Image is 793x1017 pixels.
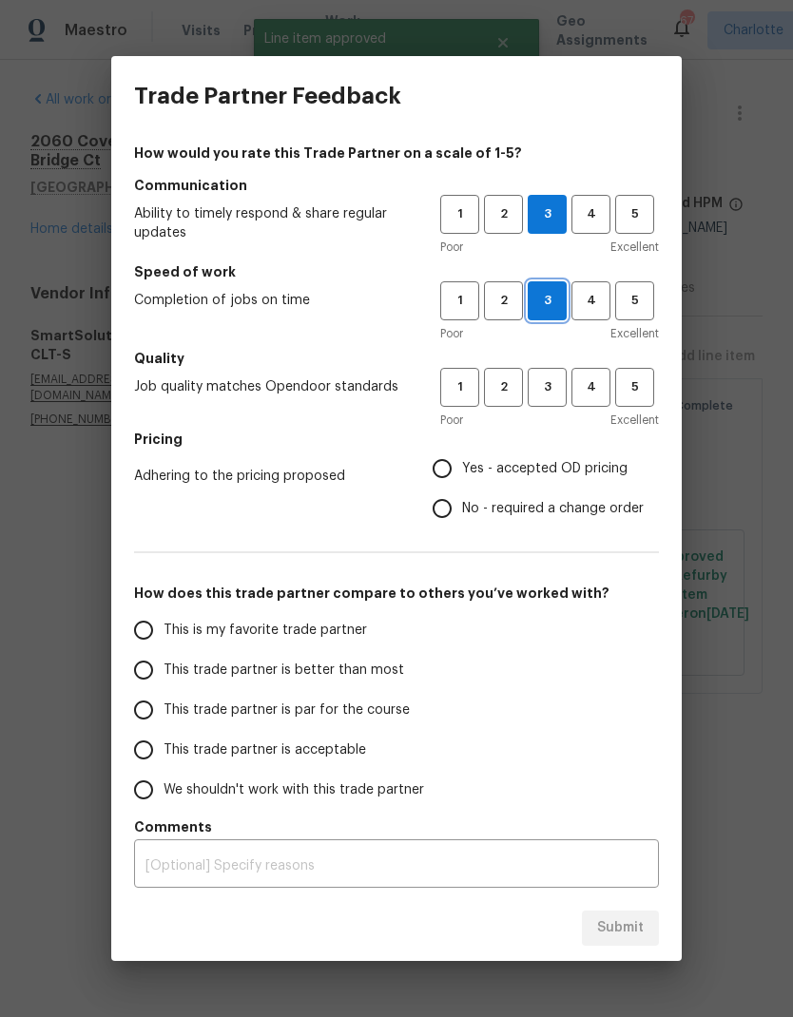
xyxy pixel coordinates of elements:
[134,291,410,310] span: Completion of jobs on time
[433,449,659,528] div: Pricing
[440,411,463,430] span: Poor
[573,376,609,398] span: 4
[529,290,566,312] span: 3
[440,324,463,343] span: Poor
[571,368,610,407] button: 4
[617,290,652,312] span: 5
[134,204,410,242] span: Ability to timely respond & share regular updates
[610,324,659,343] span: Excellent
[615,195,654,234] button: 5
[530,376,565,398] span: 3
[134,83,401,109] h3: Trade Partner Feedback
[164,661,404,681] span: This trade partner is better than most
[615,368,654,407] button: 5
[442,290,477,312] span: 1
[134,176,659,195] h5: Communication
[610,238,659,257] span: Excellent
[164,621,367,641] span: This is my favorite trade partner
[529,203,566,225] span: 3
[134,430,659,449] h5: Pricing
[610,411,659,430] span: Excellent
[462,459,628,479] span: Yes - accepted OD pricing
[442,376,477,398] span: 1
[442,203,477,225] span: 1
[164,740,366,760] span: This trade partner is acceptable
[528,281,567,320] button: 3
[486,376,521,398] span: 2
[134,377,410,396] span: Job quality matches Opendoor standards
[528,368,567,407] button: 3
[571,195,610,234] button: 4
[440,195,479,234] button: 1
[462,499,644,519] span: No - required a change order
[573,203,609,225] span: 4
[164,700,410,720] span: This trade partner is par for the course
[571,281,610,320] button: 4
[134,584,659,603] h5: How does this trade partner compare to others you’ve worked with?
[528,195,567,234] button: 3
[617,376,652,398] span: 5
[134,144,659,163] h4: How would you rate this Trade Partner on a scale of 1-5?
[617,203,652,225] span: 5
[134,467,402,486] span: Adhering to the pricing proposed
[486,203,521,225] span: 2
[134,262,659,281] h5: Speed of work
[615,281,654,320] button: 5
[484,368,523,407] button: 2
[164,780,424,800] span: We shouldn't work with this trade partner
[573,290,609,312] span: 4
[134,610,659,810] div: How does this trade partner compare to others you’ve worked with?
[134,349,659,368] h5: Quality
[440,238,463,257] span: Poor
[486,290,521,312] span: 2
[134,817,659,836] h5: Comments
[440,281,479,320] button: 1
[484,281,523,320] button: 2
[440,368,479,407] button: 1
[484,195,523,234] button: 2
